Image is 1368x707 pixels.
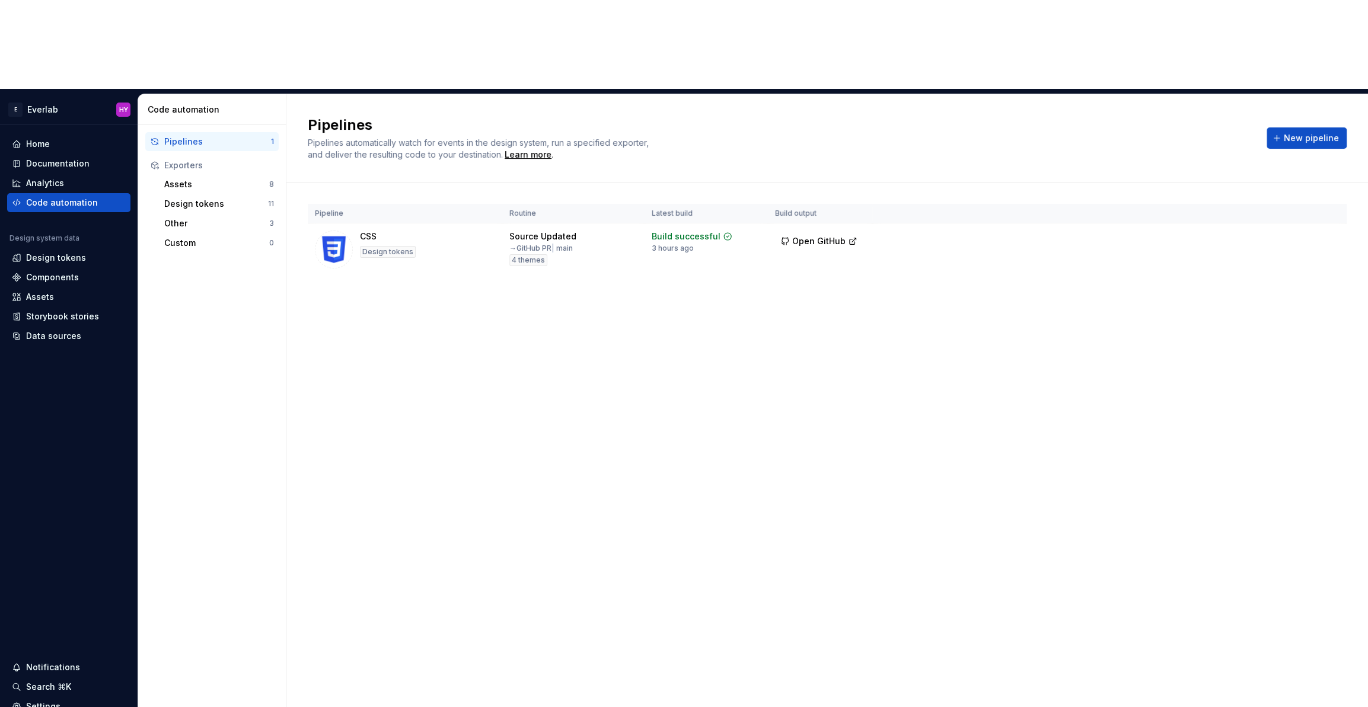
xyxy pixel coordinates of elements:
th: Pipeline [308,204,502,223]
div: Assets [26,291,54,303]
a: Open GitHub [775,238,863,248]
a: Home [7,135,130,153]
a: Documentation [7,154,130,173]
div: Storybook stories [26,311,99,322]
div: Build successful [652,231,720,242]
div: Design system data [9,233,79,243]
div: Custom [164,237,269,249]
div: Notifications [26,661,80,673]
button: EEverlabHY [2,97,135,122]
button: Custom0 [160,233,279,252]
span: Open GitHub [792,235,846,247]
div: Data sources [26,330,81,342]
th: Routine [502,204,645,223]
div: Components [26,271,79,283]
div: Search ⌘K [26,681,71,693]
div: Analytics [26,177,64,189]
a: Data sources [7,327,130,345]
div: Other [164,217,269,229]
div: Code automation [26,197,98,209]
div: 3 [269,219,274,228]
button: Pipelines1 [145,132,279,151]
div: 0 [269,238,274,248]
button: Assets8 [160,175,279,194]
span: . [503,151,553,159]
div: Design tokens [26,252,86,264]
th: Latest build [645,204,768,223]
div: Assets [164,178,269,190]
div: E [8,103,23,117]
h2: Pipelines [308,116,1252,135]
div: Pipelines [164,136,271,148]
a: Code automation [7,193,130,212]
a: Design tokens [7,248,130,267]
span: Pipelines automatically watch for events in the design system, run a specified exporter, and deli... [308,137,651,159]
div: Source Updated [509,231,576,242]
button: New pipeline [1267,127,1347,149]
div: Documentation [26,158,90,169]
div: CSS [360,231,377,242]
a: Storybook stories [7,307,130,326]
div: 8 [269,180,274,189]
div: Code automation [148,104,281,116]
button: Search ⌘K [7,677,130,696]
a: Components [7,268,130,287]
a: Assets [7,287,130,306]
button: Design tokens11 [160,194,279,213]
div: Home [26,138,50,150]
div: Design tokens [164,198,268,210]
button: Other3 [160,214,279,233]
div: Exporters [164,159,274,171]
div: Design tokens [360,246,416,258]
div: HY [119,105,128,114]
span: | [551,244,554,252]
div: 11 [268,199,274,209]
button: Notifications [7,658,130,677]
button: Open GitHub [775,231,863,252]
span: New pipeline [1284,132,1339,144]
span: 4 themes [512,255,545,265]
a: Analytics [7,174,130,193]
div: 3 hours ago [652,244,694,253]
div: → GitHub PR main [509,244,573,253]
a: Learn more [505,149,551,161]
th: Build output [768,204,872,223]
div: Everlab [27,104,58,116]
div: 1 [271,137,274,146]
